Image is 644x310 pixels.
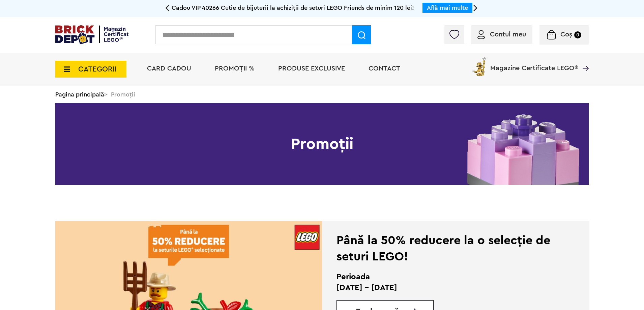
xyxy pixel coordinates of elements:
[490,56,578,72] span: Magazine Certificate LEGO®
[55,103,589,185] h1: Promoții
[55,91,104,97] a: Pagina principală
[427,5,468,11] a: Află mai multe
[278,65,345,72] a: Produse exclusive
[215,65,255,72] a: PROMOȚII %
[574,31,581,38] small: 0
[477,31,526,38] a: Contul meu
[369,65,400,72] a: Contact
[147,65,191,72] a: Card Cadou
[560,31,572,38] span: Coș
[78,65,117,73] span: CATEGORII
[578,56,589,63] a: Magazine Certificate LEGO®
[55,86,589,103] div: > Promoții
[172,5,414,11] span: Cadou VIP 40266 Cutie de bijuterii la achiziții de seturi LEGO Friends de minim 120 lei!
[336,272,555,282] h2: Perioada
[336,282,555,293] p: [DATE] - [DATE]
[490,31,526,38] span: Contul meu
[336,232,555,265] div: Până la 50% reducere la o selecție de seturi LEGO!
